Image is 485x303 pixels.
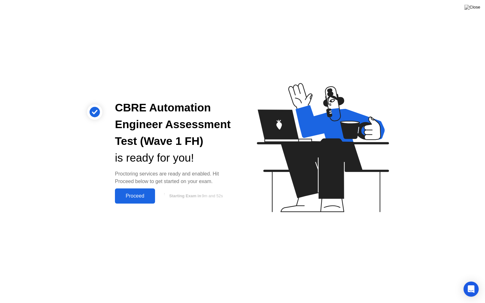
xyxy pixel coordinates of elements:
[115,188,155,204] button: Proceed
[117,193,153,199] div: Proceed
[464,282,479,297] div: Open Intercom Messenger
[202,193,223,198] span: 9m and 52s
[158,190,232,202] button: Starting Exam in9m and 52s
[115,150,232,166] div: is ready for you!
[115,170,232,185] div: Proctoring services are ready and enabled. Hit Proceed below to get started on your exam.
[115,99,232,149] div: CBRE Automation Engineer Assessment Test (Wave 1 FH)
[464,5,480,10] img: Close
